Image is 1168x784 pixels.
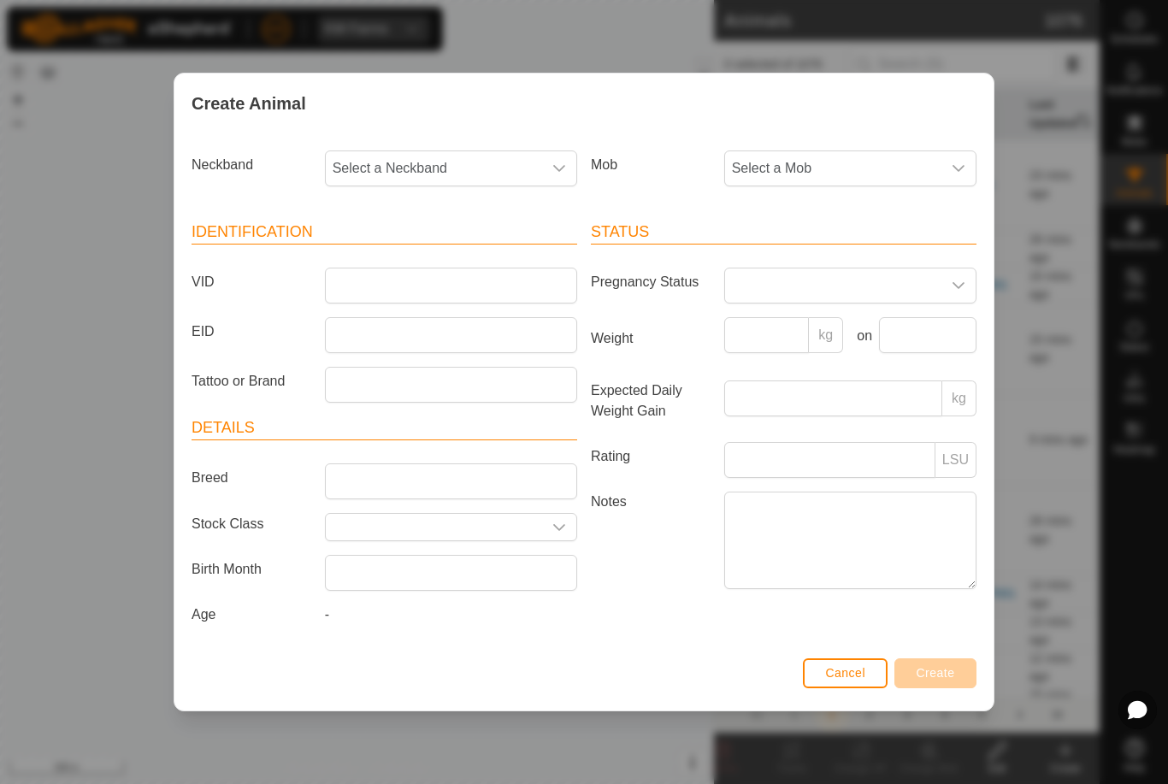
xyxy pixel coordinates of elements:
span: Select a Mob [725,151,941,186]
span: Cancel [825,666,865,680]
button: Cancel [803,658,888,688]
p-inputgroup-addon: kg [942,380,976,416]
span: - [325,607,329,622]
label: Breed [185,463,318,492]
div: dropdown trigger [941,151,976,186]
label: Rating [584,442,717,471]
div: dropdown trigger [542,514,576,540]
div: dropdown trigger [941,268,976,303]
label: on [850,326,872,346]
label: Tattoo or Brand [185,367,318,396]
label: Birth Month [185,555,318,584]
div: dropdown trigger [542,151,576,186]
header: Status [591,221,976,245]
label: VID [185,268,318,297]
label: Stock Class [185,513,318,534]
label: Mob [584,150,717,180]
header: Identification [192,221,577,245]
span: Select a Neckband [326,151,542,186]
label: Weight [584,317,717,360]
p-inputgroup-addon: kg [809,317,843,353]
span: Create Animal [192,91,306,116]
label: EID [185,317,318,346]
label: Age [185,604,318,625]
label: Pregnancy Status [584,268,717,297]
p-inputgroup-addon: LSU [935,442,976,478]
label: Neckband [185,150,318,180]
header: Details [192,416,577,440]
span: Create [917,666,955,680]
label: Expected Daily Weight Gain [584,380,717,421]
label: Notes [584,492,717,588]
button: Create [894,658,976,688]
